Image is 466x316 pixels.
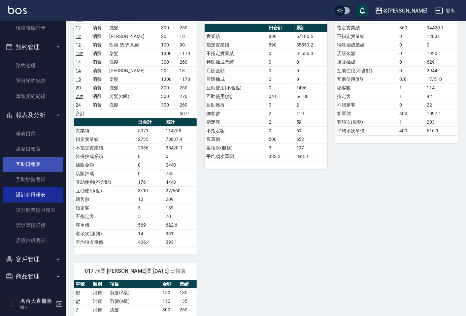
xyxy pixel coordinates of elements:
[136,212,164,221] td: 5
[205,75,267,83] td: 店販抽成
[3,218,63,233] a: 設計師排行榜
[74,143,136,152] td: 不指定實業績
[159,83,178,92] td: 300
[295,118,327,126] td: 59
[76,68,81,73] a: 14
[164,169,197,178] td: 735
[91,41,108,49] td: 消費
[136,161,164,169] td: 0
[108,305,161,314] td: 洗髮
[136,229,164,238] td: 14
[108,66,159,75] td: [PERSON_NAME]
[91,83,108,92] td: 消費
[74,204,136,212] td: 指定客
[267,58,294,66] td: 0
[136,221,164,229] td: 569
[335,49,398,58] td: 店販金額
[178,92,197,101] td: 270
[205,58,267,66] td: 特殊抽成業績
[335,126,398,135] td: 平均項次單價
[91,288,108,297] td: 消費
[267,32,294,41] td: 890
[3,20,63,36] a: 現場電腦打卡
[74,152,136,161] td: 特殊抽成業績
[356,4,369,17] button: save
[178,32,197,41] td: 18
[335,32,398,41] td: 不指定實業績
[295,41,327,49] td: 35550.2
[295,92,327,101] td: 6/180
[164,186,197,195] td: 22/660
[108,92,159,101] td: 剪髮(C級)
[398,75,425,83] td: 0/0
[3,251,63,268] button: 客戶管理
[178,280,197,289] th: 業績
[295,32,327,41] td: 67106.5
[74,280,91,289] th: 單號
[205,24,327,161] table: a dense table
[108,75,159,83] td: 染髮
[335,58,398,66] td: 店販抽成
[74,178,136,186] td: 互助使用(不含點)
[76,307,78,312] a: 7
[267,135,294,143] td: 500
[164,212,197,221] td: 70
[205,143,267,152] td: 客項次(服務)
[164,221,197,229] td: 622.6
[76,102,81,108] a: 24
[295,24,327,32] th: 累計
[74,118,197,247] table: a dense table
[205,66,267,75] td: 店販金額
[159,66,178,75] td: 20
[91,297,108,305] td: 消費
[205,152,267,161] td: 平均項次單價
[74,212,136,221] td: 不指定客
[398,109,425,118] td: 400
[383,7,427,15] div: 名[PERSON_NAME]
[425,92,458,101] td: 92
[295,75,327,83] td: 0
[398,66,425,75] td: 0
[91,32,108,41] td: 消費
[398,23,425,32] td: 360
[136,152,164,161] td: 0
[159,32,178,41] td: 20
[267,75,294,83] td: 0
[108,101,159,109] td: 洗髮
[178,288,197,297] td: 135
[3,172,63,187] a: 互助點數明細
[5,298,18,311] img: Person
[398,58,425,66] td: 0
[159,41,178,49] td: 100
[178,305,197,314] td: 260
[136,204,164,212] td: 5
[3,58,63,73] a: 預約管理
[398,92,425,101] td: 1
[108,23,159,32] td: 洗髮
[159,23,178,32] td: 300
[335,118,398,126] td: 客項次(服務)
[372,4,430,17] button: 名[PERSON_NAME]
[159,58,178,66] td: 300
[91,58,108,66] td: 消費
[74,195,136,204] td: 總客數
[3,89,63,104] a: 單週預約紀錄
[335,7,458,135] table: a dense table
[425,75,458,83] td: 17/510
[91,280,108,289] th: 類別
[164,229,197,238] td: 331
[76,34,81,39] a: 12
[136,178,164,186] td: 176
[3,126,63,141] a: 報表目錄
[335,41,398,49] td: 特殊抽成業績
[76,42,81,47] a: 12
[74,135,136,143] td: 指定實業績
[425,83,458,92] td: 114
[267,118,294,126] td: 2
[433,5,458,17] button: 登出
[295,49,327,58] td: 31556.3
[335,92,398,101] td: 指定客
[74,238,136,246] td: 平均項次單價
[398,83,425,92] td: 1
[82,268,189,274] span: 017 欣柔 [PERSON_NAME]柔 [DATE] 日報表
